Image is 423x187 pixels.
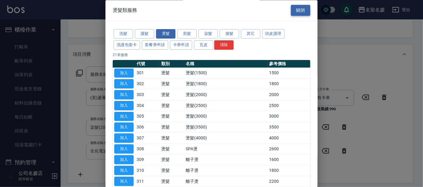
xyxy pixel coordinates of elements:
td: 304 [135,100,160,111]
td: 309 [135,155,160,165]
td: 303 [135,89,160,100]
td: 306 [135,122,160,133]
button: 卡券申請 [170,40,192,50]
th: 類別 [160,60,184,68]
td: 308 [135,144,160,155]
td: 307 [135,133,160,144]
span: 燙髮類服務 [113,7,137,13]
th: 代號 [135,60,160,68]
button: 清除 [214,40,234,50]
button: 加入 [114,112,134,121]
button: 加入 [114,166,134,175]
td: 離子燙 [184,176,268,187]
td: 燙髮 [160,122,184,133]
th: 參考價格 [268,60,310,68]
td: 燙髮 [160,133,184,144]
td: 離子燙 [184,165,268,176]
td: 燙髮 [160,165,184,176]
button: 加入 [114,90,134,100]
td: 燙髮 [160,78,184,89]
th: 名稱 [184,60,268,68]
td: 4000 [268,133,310,144]
button: 加入 [114,79,134,89]
button: 洗髮 [114,29,133,39]
button: 加入 [114,155,134,165]
td: 1600 [268,155,310,165]
td: 3000 [268,111,310,122]
button: 套餐券申請 [142,40,168,50]
td: 燙髮 [160,176,184,187]
td: 1800 [268,78,310,89]
td: 燙髮 [160,155,184,165]
button: 剪髮 [177,29,197,39]
td: 302 [135,78,160,89]
td: 燙髮 [160,68,184,79]
td: 2600 [268,144,310,155]
button: 加入 [114,144,134,154]
button: 瓦皮 [194,40,213,50]
td: 燙髮 [160,89,184,100]
td: 燙髮(4000) [184,133,268,144]
button: 燙髮 [156,29,175,39]
button: 其它 [241,29,260,39]
button: 加入 [114,101,134,110]
td: 燙髮(1500) [184,68,268,79]
td: 燙髮 [160,100,184,111]
td: 燙髮 [160,111,184,122]
td: 1500 [268,68,310,79]
button: 接髮 [220,29,239,39]
button: 洗護包套卡 [114,40,140,50]
td: 2000 [268,89,310,100]
td: 310 [135,165,160,176]
button: 染髮 [198,29,218,39]
td: 2200 [268,176,310,187]
td: 301 [135,68,160,79]
td: 燙髮(3000) [184,111,268,122]
p: 21 筆服務 [113,52,310,58]
button: 頭皮護理 [262,29,285,39]
td: 燙髮 [160,144,184,155]
button: 加入 [114,123,134,132]
td: 燙髮(2500) [184,100,268,111]
button: 護髮 [135,29,154,39]
button: 加入 [114,134,134,143]
td: 燙髮(2000) [184,89,268,100]
td: 311 [135,176,160,187]
td: 離子燙 [184,155,268,165]
button: 關閉 [291,5,310,16]
button: 加入 [114,68,134,78]
button: 加入 [114,177,134,186]
td: 燙髮(1800) [184,78,268,89]
td: 305 [135,111,160,122]
td: SPA燙 [184,144,268,155]
td: 燙髮(3500) [184,122,268,133]
td: 3500 [268,122,310,133]
td: 1800 [268,165,310,176]
td: 2500 [268,100,310,111]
